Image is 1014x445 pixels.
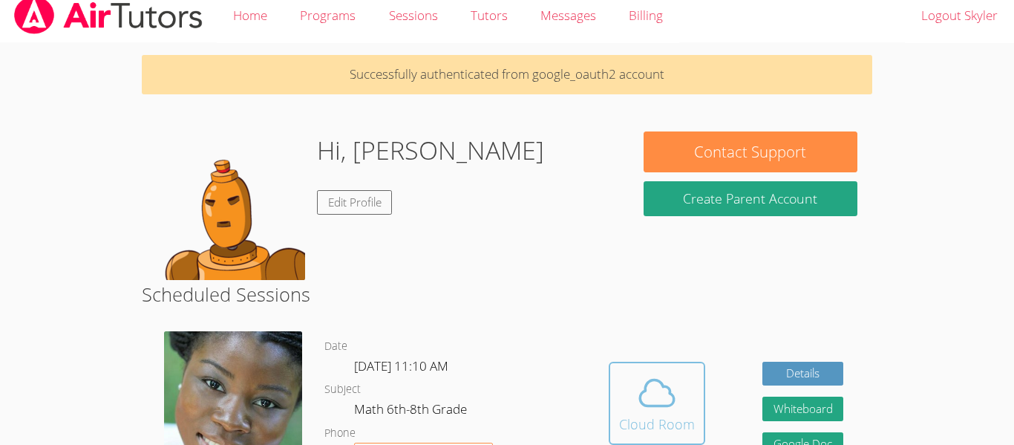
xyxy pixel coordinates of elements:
img: default.png [157,131,305,280]
button: Cloud Room [609,362,705,445]
dt: Subject [324,380,361,399]
button: Create Parent Account [644,181,857,216]
dt: Date [324,337,347,356]
span: Messages [540,7,596,24]
a: Edit Profile [317,190,393,215]
h1: Hi, [PERSON_NAME] [317,131,544,169]
button: Contact Support [644,131,857,172]
a: Details [762,362,844,386]
dt: Phone [324,424,356,443]
dd: Math 6th-8th Grade [354,399,470,424]
div: Cloud Room [619,414,695,435]
h2: Scheduled Sessions [142,280,872,308]
button: Whiteboard [762,397,844,421]
span: [DATE] 11:10 AM [354,357,448,374]
p: Successfully authenticated from google_oauth2 account [142,55,872,94]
